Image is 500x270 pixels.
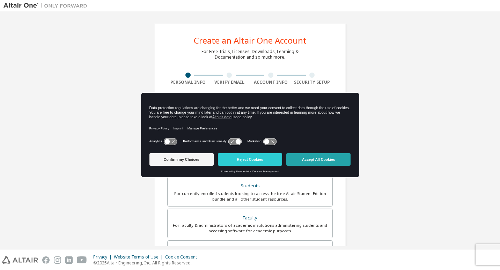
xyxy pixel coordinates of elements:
[3,2,91,9] img: Altair One
[65,256,73,264] img: linkedin.svg
[172,245,328,255] div: Everyone else
[172,191,328,202] div: For currently enrolled students looking to access the free Altair Student Edition bundle and all ...
[93,254,114,260] div: Privacy
[167,80,209,85] div: Personal Info
[292,80,333,85] div: Security Setup
[209,80,250,85] div: Verify Email
[114,254,165,260] div: Website Terms of Use
[77,256,87,264] img: youtube.svg
[250,80,292,85] div: Account Info
[172,223,328,234] div: For faculty & administrators of academic institutions administering students and accessing softwa...
[201,49,299,60] div: For Free Trials, Licenses, Downloads, Learning & Documentation and so much more.
[172,213,328,223] div: Faculty
[172,181,328,191] div: Students
[165,254,201,260] div: Cookie Consent
[54,256,61,264] img: instagram.svg
[42,256,50,264] img: facebook.svg
[93,260,201,266] p: © 2025 Altair Engineering, Inc. All Rights Reserved.
[2,256,38,264] img: altair_logo.svg
[194,36,307,45] div: Create an Altair One Account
